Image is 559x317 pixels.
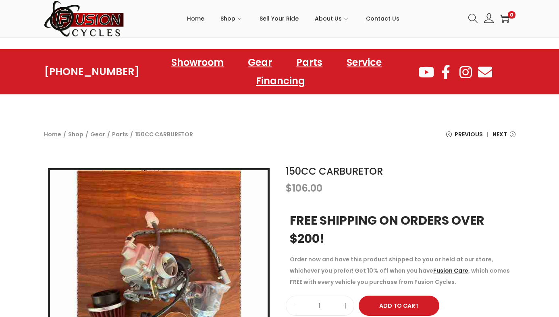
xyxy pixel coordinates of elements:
a: [PHONE_NUMBER] [44,66,139,77]
span: Next [493,129,507,140]
span: / [85,129,88,140]
a: Fusion Care [433,267,468,275]
span: / [63,129,66,140]
a: Home [187,0,204,37]
a: Shop [220,0,243,37]
span: Sell Your Ride [260,8,299,29]
p: Order now and have this product shipped to you or held at our store, whichever you prefer! Get 10... [290,254,511,288]
a: Shop [68,130,83,138]
span: $ [286,181,292,195]
a: Contact Us [366,0,399,37]
a: Showroom [163,53,232,72]
span: / [130,129,133,140]
a: Gear [240,53,280,72]
a: About Us [315,0,350,37]
h3: FREE SHIPPING ON ORDERS OVER $200! [290,211,511,248]
nav: Menu [139,53,417,90]
span: Contact Us [366,8,399,29]
a: 0 [500,14,509,23]
button: Add to Cart [359,296,439,316]
nav: Primary navigation [125,0,462,37]
a: Parts [288,53,330,72]
input: Product quantity [286,300,354,311]
a: Next [493,129,515,146]
span: 150CC CARBURETOR [135,129,193,140]
a: Financing [248,72,313,90]
span: Home [187,8,204,29]
span: / [107,129,110,140]
a: Service [339,53,390,72]
a: Home [44,130,61,138]
a: Previous [446,129,483,146]
a: Sell Your Ride [260,0,299,37]
span: Shop [220,8,235,29]
a: Parts [112,130,128,138]
span: About Us [315,8,342,29]
a: Gear [90,130,105,138]
span: Previous [455,129,483,140]
bdi: 106.00 [286,181,322,195]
